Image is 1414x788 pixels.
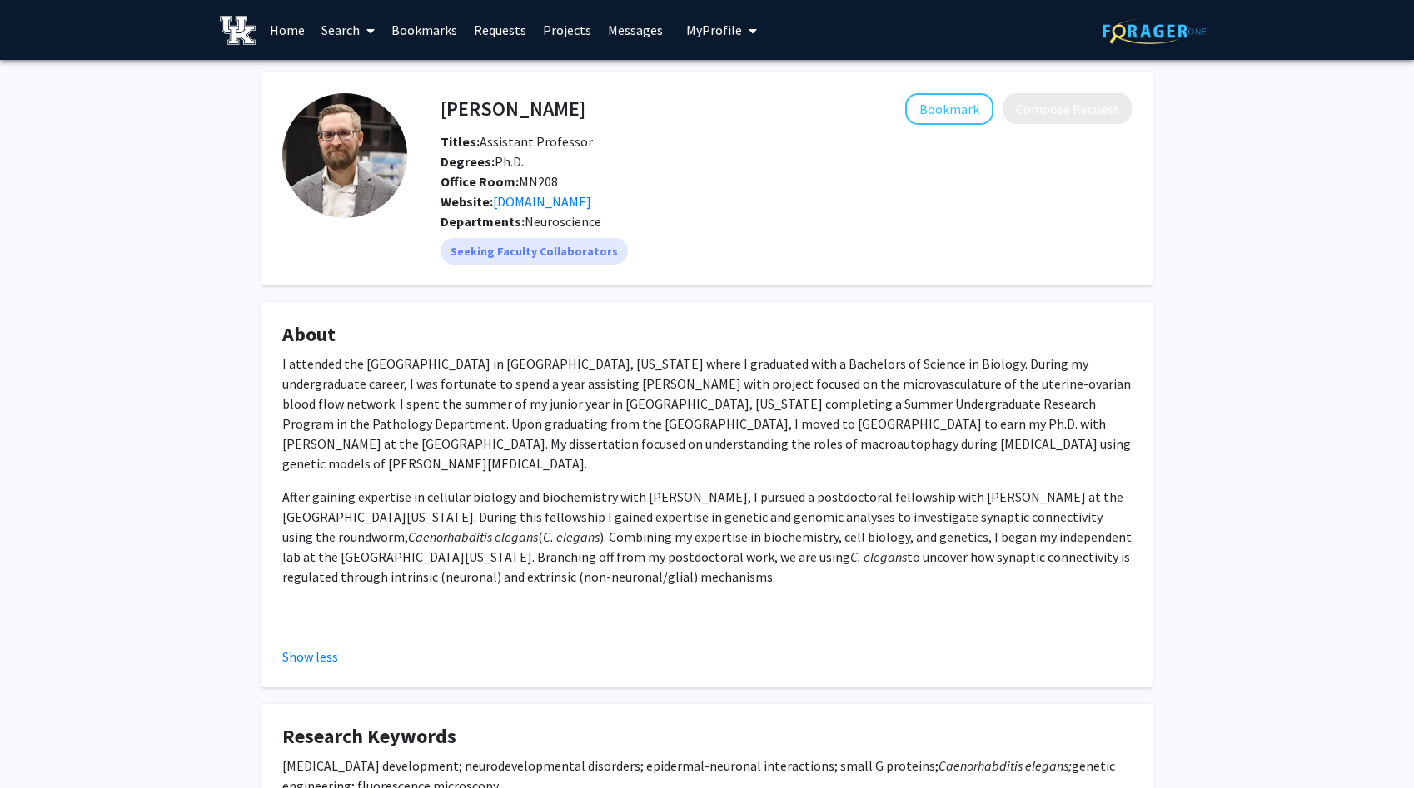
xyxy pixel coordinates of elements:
span: Assistant Professor [441,133,593,150]
img: University of Kentucky Logo [220,16,256,45]
em: C. elegans [543,528,600,545]
a: Search [313,1,383,59]
p: I attended the [GEOGRAPHIC_DATA] in [GEOGRAPHIC_DATA], [US_STATE] where I graduated with a Bachel... [282,354,1132,473]
em: C. elegans [850,548,907,565]
h4: About [282,323,1132,347]
img: ForagerOne Logo [1103,18,1207,44]
a: Opens in a new tab [493,193,591,210]
iframe: Chat [12,713,71,776]
b: Office Room: [441,173,519,190]
p: After gaining expertise in cellular biology and biochemistry with [PERSON_NAME], I pursued a post... [282,487,1132,587]
a: Messages [600,1,671,59]
em: Caenorhabditis elegans; [939,757,1072,774]
a: Requests [466,1,535,59]
b: Website: [441,193,493,210]
span: Ph.D. [441,153,524,170]
button: Show less [282,647,338,667]
button: Add Salvatore Cherra to Bookmarks [905,93,993,125]
h4: Research Keywords [282,725,1132,749]
h4: [PERSON_NAME] [441,93,585,124]
a: Bookmarks [383,1,466,59]
mat-chip: Seeking Faculty Collaborators [441,238,628,265]
button: Compose Request to Salvatore Cherra [1003,93,1132,124]
b: Titles: [441,133,480,150]
a: Home [261,1,313,59]
span: Neuroscience [525,213,601,230]
span: My Profile [686,22,742,38]
b: Departments: [441,213,525,230]
b: Degrees: [441,153,495,170]
img: Profile Picture [282,93,407,218]
span: MN208 [441,173,558,190]
em: Caenorhabditis elegans [408,528,538,545]
a: Projects [535,1,600,59]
